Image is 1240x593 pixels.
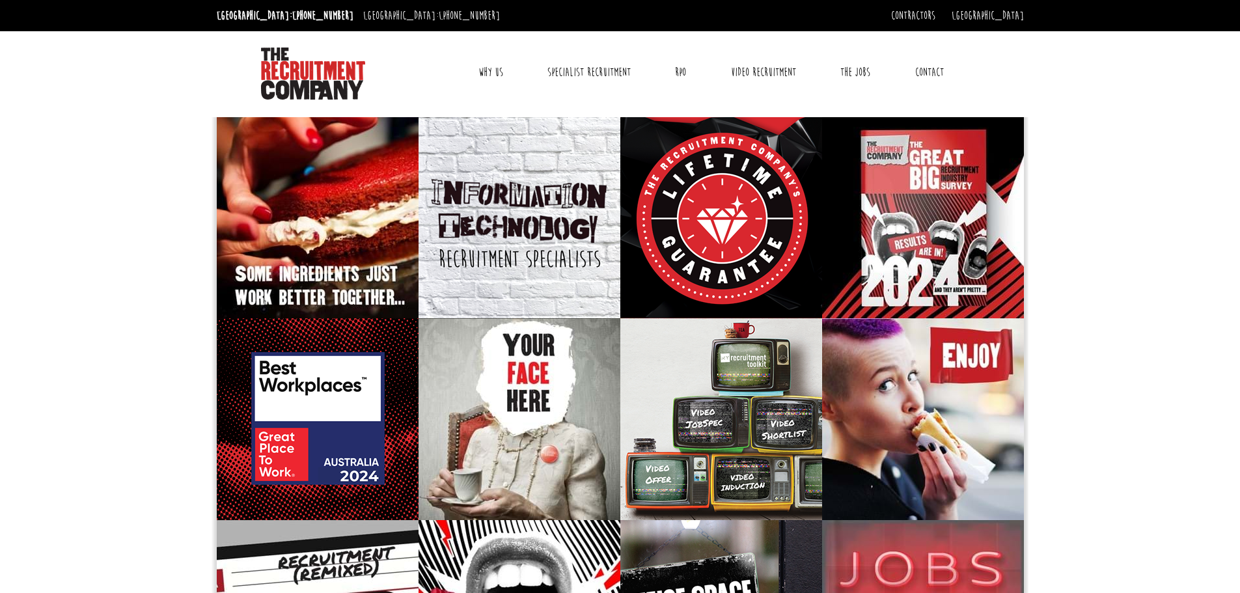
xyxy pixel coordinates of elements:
[665,56,696,89] a: RPO
[721,56,806,89] a: Video Recruitment
[538,56,641,89] a: Specialist Recruitment
[292,8,353,23] a: [PHONE_NUMBER]
[952,8,1024,23] a: [GEOGRAPHIC_DATA]
[831,56,880,89] a: The Jobs
[469,56,513,89] a: Why Us
[891,8,935,23] a: Contractors
[214,5,357,26] li: [GEOGRAPHIC_DATA]:
[261,48,365,100] img: The Recruitment Company
[360,5,503,26] li: [GEOGRAPHIC_DATA]:
[905,56,954,89] a: Contact
[439,8,500,23] a: [PHONE_NUMBER]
